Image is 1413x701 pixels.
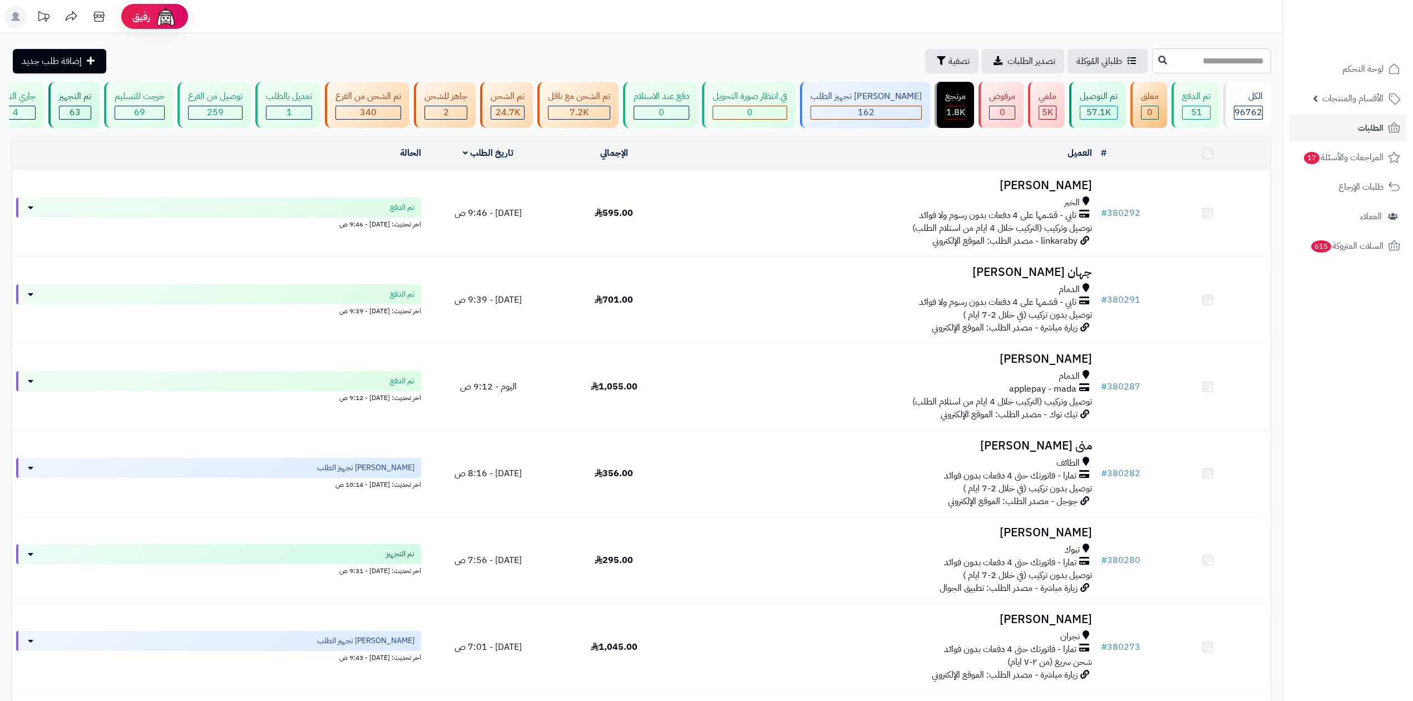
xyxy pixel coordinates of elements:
div: 0 [713,106,787,119]
span: تابي - قسّمها على 4 دفعات بدون رسوم ولا فوائد [919,296,1076,309]
div: تم الشحن [491,90,525,103]
span: تم الدفع [390,202,414,213]
span: زيارة مباشرة - مصدر الطلب: تطبيق الجوال [940,581,1078,595]
button: تصفية [925,49,979,73]
div: اخر تحديث: [DATE] - 9:12 ص [16,391,421,403]
span: 0 [747,106,753,119]
a: المراجعات والأسئلة17 [1290,144,1406,171]
span: تصدير الطلبات [1007,55,1055,68]
span: 96762 [1234,106,1262,119]
span: applepay - mada [1009,383,1076,396]
div: 57069 [1080,106,1117,119]
span: linkaraby - مصدر الطلب: الموقع الإلكتروني [932,234,1078,248]
span: 2 [443,106,449,119]
span: [DATE] - 9:39 ص [454,293,522,307]
a: دفع عند الاستلام 0 [621,82,700,128]
span: تم الدفع [390,376,414,387]
span: [PERSON_NAME] تجهيز الطلب [317,635,414,646]
div: اخر تحديث: [DATE] - 9:31 ص [16,564,421,576]
span: # [1101,293,1107,307]
span: # [1101,206,1107,220]
span: الدمام [1059,370,1080,383]
span: 24.7K [496,106,520,119]
h3: [PERSON_NAME] [681,526,1092,539]
span: طلباتي المُوكلة [1076,55,1122,68]
span: 0 [659,106,664,119]
div: تم التجهيز [59,90,91,103]
span: تم الدفع [390,289,414,300]
div: معلق [1141,90,1159,103]
div: جاهز للشحن [424,90,467,103]
div: 0 [634,106,689,119]
span: # [1101,554,1107,567]
div: 0 [1142,106,1158,119]
h3: منى [PERSON_NAME] [681,440,1092,452]
div: 259 [189,106,242,119]
a: #380287 [1101,380,1140,393]
span: تبوك [1064,544,1080,556]
span: تمارا - فاتورتك حتى 4 دفعات بدون فوائد [944,556,1076,569]
a: طلباتي المُوكلة [1068,49,1148,73]
span: 356.00 [595,467,633,480]
div: اخر تحديث: [DATE] - 9:39 ص [16,304,421,316]
span: # [1101,640,1107,654]
a: خرجت للتسليم 69 [102,82,175,128]
a: تعديل بالطلب 1 [253,82,323,128]
span: 0 [1000,106,1005,119]
a: ملغي 5K [1026,82,1067,128]
span: [DATE] - 9:46 ص [454,206,522,220]
a: طلبات الإرجاع [1290,174,1406,200]
a: العملاء [1290,203,1406,230]
span: إضافة طلب جديد [22,55,82,68]
span: 5K [1042,106,1053,119]
a: تم التوصيل 57.1K [1067,82,1128,128]
span: 259 [207,106,224,119]
a: #380273 [1101,640,1140,654]
span: 7.2K [570,106,589,119]
span: الأقسام والمنتجات [1322,91,1384,106]
div: دفع عند الاستلام [634,90,689,103]
span: توصيل وتركيب (التركيب خلال 4 ايام من استلام الطلب) [912,395,1092,408]
span: 4 [13,106,18,119]
a: السلات المتروكة615 [1290,233,1406,259]
a: الحالة [400,146,421,160]
a: الكل96762 [1221,82,1273,128]
a: جاهز للشحن 2 [412,82,478,128]
a: تم الشحن 24.7K [478,82,535,128]
span: # [1101,467,1107,480]
div: 1849 [946,106,965,119]
a: تم الشحن من الفرع 340 [323,82,412,128]
a: مرتجع 1.8K [932,82,976,128]
div: 69 [115,106,164,119]
a: تم الشحن مع ناقل 7.2K [535,82,621,128]
div: 7222 [549,106,610,119]
span: تيك توك - مصدر الطلب: الموقع الإلكتروني [941,408,1078,421]
a: #380291 [1101,293,1140,307]
a: #380282 [1101,467,1140,480]
span: زيارة مباشرة - مصدر الطلب: الموقع الإلكتروني [932,321,1078,334]
div: توصيل من الفرع [188,90,243,103]
a: لوحة التحكم [1290,56,1406,82]
span: العملاء [1360,209,1382,224]
span: 1,055.00 [591,380,638,393]
span: الطلبات [1358,120,1384,136]
a: إضافة طلب جديد [13,49,106,73]
span: [DATE] - 7:01 ص [454,640,522,654]
div: تم الشحن مع ناقل [548,90,610,103]
img: ai-face.png [155,6,177,28]
div: الكل [1234,90,1263,103]
span: تمارا - فاتورتك حتى 4 دفعات بدون فوائد [944,643,1076,656]
span: توصيل بدون تركيب (في خلال 2-7 ايام ) [963,569,1092,582]
div: تعديل بالطلب [266,90,312,103]
a: توصيل من الفرع 259 [175,82,253,128]
h3: [PERSON_NAME] [681,353,1092,366]
div: مرفوض [989,90,1015,103]
div: خرجت للتسليم [115,90,165,103]
span: توصيل بدون تركيب (في خلال 2-7 ايام ) [963,482,1092,495]
div: 340 [336,106,401,119]
div: ملغي [1039,90,1056,103]
div: 4998 [1039,106,1056,119]
span: شحن سريع (من ٢-٧ ايام) [1007,655,1092,669]
a: [PERSON_NAME] تجهيز الطلب 162 [798,82,932,128]
span: تصفية [948,55,970,68]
